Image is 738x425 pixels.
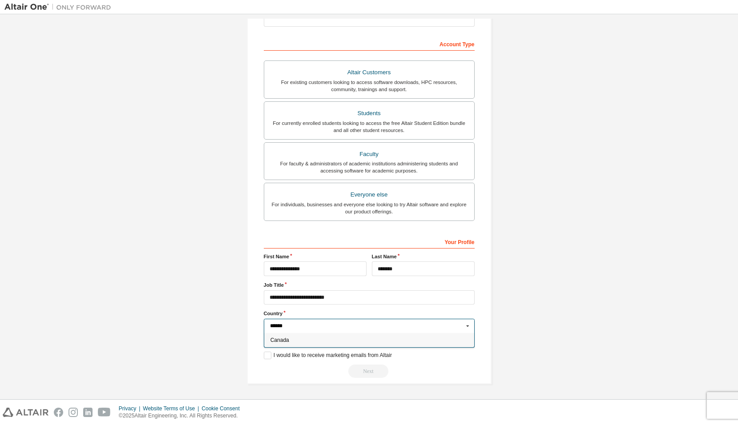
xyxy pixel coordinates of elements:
label: Country [264,310,475,317]
img: altair_logo.svg [3,408,48,417]
img: Altair One [4,3,116,12]
div: Your Profile [264,234,475,249]
div: Privacy [119,405,143,412]
div: Faculty [270,148,469,160]
div: Students [270,107,469,120]
label: Job Title [264,281,475,289]
img: linkedin.svg [83,408,93,417]
img: youtube.svg [98,408,111,417]
span: Canada [270,337,468,343]
label: First Name [264,253,367,260]
div: Website Terms of Use [143,405,202,412]
div: Account Type [264,36,475,51]
div: For currently enrolled students looking to access the free Altair Student Edition bundle and all ... [270,120,469,134]
div: Altair Customers [270,66,469,79]
label: I would like to receive marketing emails from Altair [264,352,392,359]
div: For faculty & administrators of academic institutions administering students and accessing softwa... [270,160,469,174]
div: Cookie Consent [202,405,245,412]
div: Everyone else [270,188,469,201]
div: Read and acccept EULA to continue [264,365,475,378]
div: For individuals, businesses and everyone else looking to try Altair software and explore our prod... [270,201,469,215]
img: instagram.svg [69,408,78,417]
p: © 2025 Altair Engineering, Inc. All Rights Reserved. [119,412,245,420]
div: For existing customers looking to access software downloads, HPC resources, community, trainings ... [270,79,469,93]
label: Last Name [372,253,475,260]
img: facebook.svg [54,408,63,417]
